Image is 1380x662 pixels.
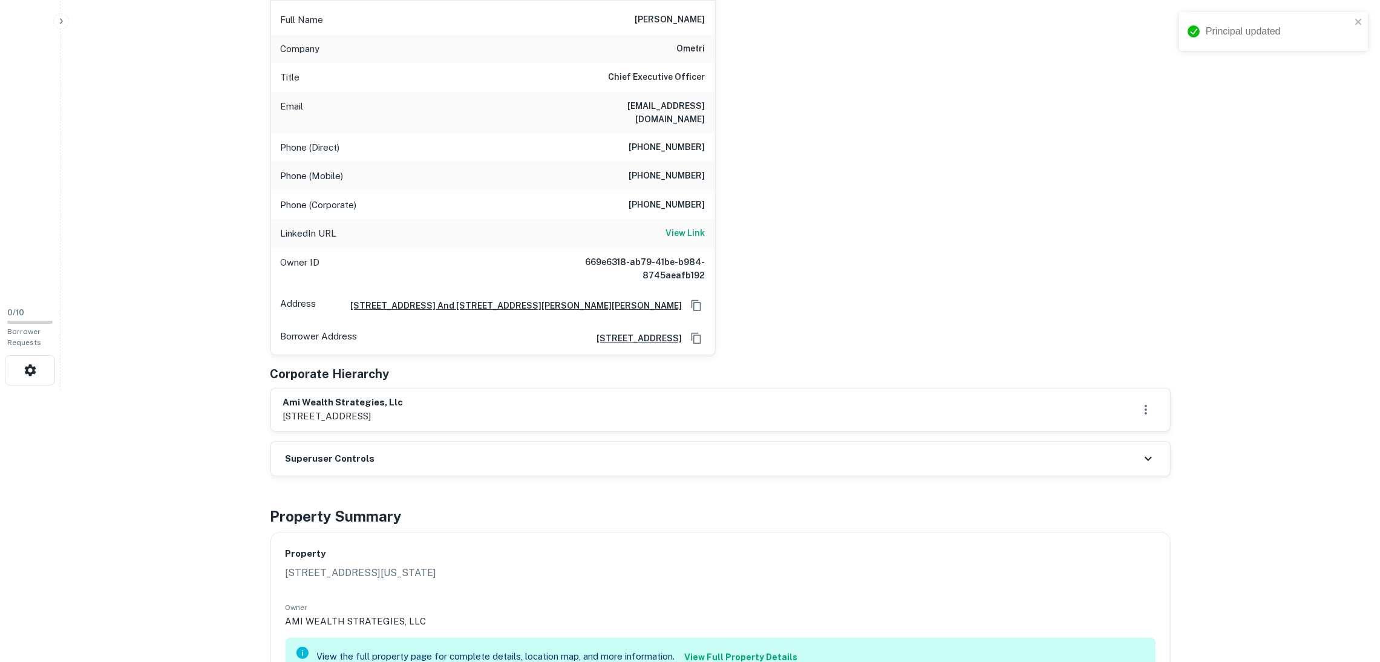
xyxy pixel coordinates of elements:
[560,255,705,282] h6: 669e6318-ab79-41be-b984-8745aeafb192
[587,332,682,345] a: [STREET_ADDRESS]
[677,42,705,56] h6: ometri
[283,409,404,424] p: [STREET_ADDRESS]
[687,297,705,315] button: Copy Address
[281,329,358,347] p: Borrower Address
[281,297,316,315] p: Address
[7,327,41,347] span: Borrower Requests
[281,226,337,241] p: LinkedIn URL
[281,70,300,85] p: Title
[1320,565,1380,623] iframe: Chat Widget
[666,226,705,241] a: View Link
[281,255,320,282] p: Owner ID
[281,140,340,155] p: Phone (Direct)
[286,603,308,612] span: Owner
[281,99,304,126] p: Email
[629,198,705,212] h6: [PHONE_NUMBER]
[281,13,324,27] p: Full Name
[270,365,390,383] h5: Corporate Hierarchy
[609,70,705,85] h6: Chief Executive Officer
[286,547,1156,561] h6: Property
[1355,17,1363,28] button: close
[7,308,24,317] span: 0 / 10
[635,13,705,27] h6: [PERSON_NAME]
[270,505,1171,527] h4: Property Summary
[560,99,705,126] h6: [EMAIL_ADDRESS][DOMAIN_NAME]
[687,329,705,347] button: Copy Address
[629,140,705,155] h6: [PHONE_NUMBER]
[1206,24,1351,39] div: Principal updated
[281,42,320,56] p: Company
[286,452,375,466] h6: Superuser Controls
[629,169,705,183] h6: [PHONE_NUMBER]
[286,566,1156,580] p: [STREET_ADDRESS][US_STATE]
[283,396,404,410] h6: ami wealth strategies, llc
[666,226,705,240] h6: View Link
[341,299,682,312] a: [STREET_ADDRESS] And [STREET_ADDRESS][PERSON_NAME][PERSON_NAME]
[281,169,344,183] p: Phone (Mobile)
[286,614,1156,629] p: AMI WEALTH STRATEGIES, LLC
[281,198,357,212] p: Phone (Corporate)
